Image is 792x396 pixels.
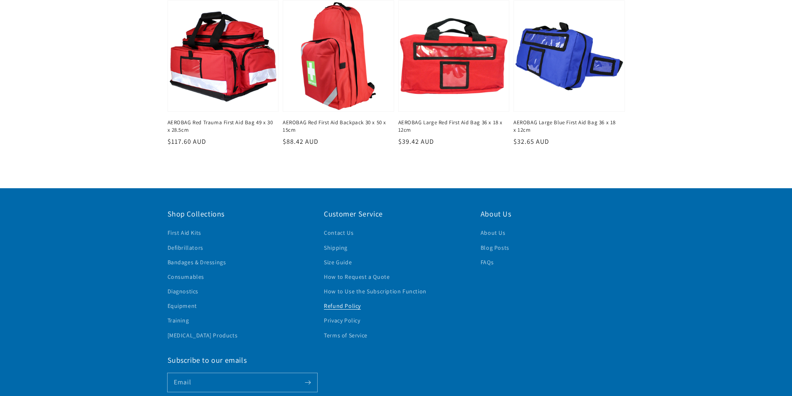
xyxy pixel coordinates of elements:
a: Defibrillators [168,241,203,255]
a: How to Request a Quote [324,270,390,284]
a: Privacy Policy [324,313,360,328]
a: Contact Us [324,228,353,240]
a: Terms of Service [324,328,368,343]
a: FAQs [481,255,493,270]
a: Bandages & Dressings [168,255,226,270]
a: Diagnostics [168,284,199,299]
a: Equipment [168,299,197,313]
h2: Customer Service [324,209,468,219]
a: About Us [481,228,506,240]
a: AEROBAG Large Blue First Aid Bag 36 x 18 x 12cm [513,119,620,134]
a: Refund Policy [324,299,361,313]
a: [MEDICAL_DATA] Products [168,328,238,343]
a: Blog Posts [481,241,509,255]
h2: About Us [481,209,625,219]
h2: Shop Collections [168,209,312,219]
a: Shipping [324,241,348,255]
a: Training [168,313,189,328]
a: Size Guide [324,255,352,270]
a: How to Use the Subscription Function [324,284,427,299]
a: AEROBAG Large Red First Aid Bag 36 x 18 x 12cm [398,119,505,134]
a: Consumables [168,270,205,284]
a: AEROBAG Red Trauma First Aid Bag 49 x 30 x 28.5cm [168,119,274,134]
a: AEROBAG Red First Aid Backpack 30 x 50 x 15cm [283,119,389,134]
h2: Subscribe to our emails [168,355,625,365]
button: Subscribe [299,373,317,391]
a: First Aid Kits [168,228,201,240]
